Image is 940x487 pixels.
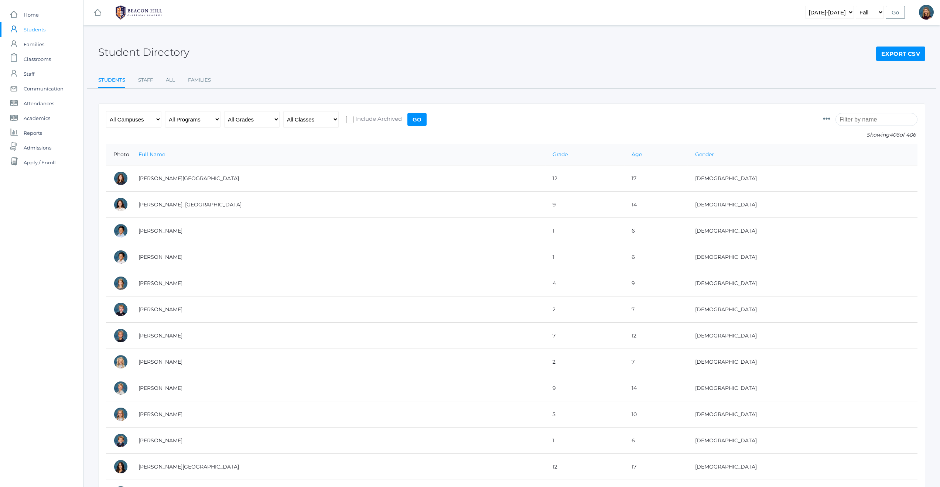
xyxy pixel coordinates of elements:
span: Classrooms [24,52,51,66]
td: 6 [624,218,688,244]
td: 14 [624,375,688,401]
span: Admissions [24,140,51,155]
span: 406 [889,131,899,138]
a: Grade [553,151,568,158]
div: Nolan Alstot [113,433,128,448]
td: 6 [624,244,688,270]
td: [PERSON_NAME], [GEOGRAPHIC_DATA] [131,192,545,218]
span: Home [24,7,39,22]
td: [PERSON_NAME][GEOGRAPHIC_DATA] [131,165,545,192]
td: [PERSON_NAME][GEOGRAPHIC_DATA] [131,454,545,480]
td: 17 [624,165,688,192]
td: 9 [545,375,624,401]
div: Jack Adams [113,302,128,317]
input: Include Archived [346,116,353,123]
span: Students [24,22,45,37]
th: Photo [106,144,131,165]
input: Filter by name [835,113,917,126]
div: Dominic Abrea [113,223,128,238]
td: 10 [624,401,688,428]
a: Staff [138,73,153,88]
td: 14 [624,192,688,218]
td: [DEMOGRAPHIC_DATA] [688,244,917,270]
td: [DEMOGRAPHIC_DATA] [688,218,917,244]
td: [DEMOGRAPHIC_DATA] [688,401,917,428]
td: 1 [545,428,624,454]
td: 9 [624,270,688,296]
td: [DEMOGRAPHIC_DATA] [688,323,917,349]
span: Apply / Enroll [24,155,56,170]
td: [PERSON_NAME] [131,428,545,454]
td: 9 [545,192,624,218]
td: [DEMOGRAPHIC_DATA] [688,428,917,454]
td: 7 [545,323,624,349]
td: 12 [545,165,624,192]
td: 7 [624,349,688,375]
a: Gender [695,151,714,158]
td: 1 [545,244,624,270]
span: Families [24,37,44,52]
td: [PERSON_NAME] [131,296,545,323]
td: 2 [545,349,624,375]
td: [PERSON_NAME] [131,270,545,296]
a: All [166,73,175,88]
div: Paige Albanese [113,407,128,422]
span: Attendances [24,96,54,111]
td: 17 [624,454,688,480]
div: Amelia Adams [113,276,128,291]
td: [DEMOGRAPHIC_DATA] [688,296,917,323]
td: [DEMOGRAPHIC_DATA] [688,165,917,192]
div: Grayson Abrea [113,250,128,264]
h2: Student Directory [98,47,189,58]
td: 12 [624,323,688,349]
td: 7 [624,296,688,323]
td: [PERSON_NAME] [131,323,545,349]
div: Charlotte Abdulla [113,171,128,186]
input: Go [886,6,905,19]
td: 4 [545,270,624,296]
td: [DEMOGRAPHIC_DATA] [688,270,917,296]
span: Reports [24,126,42,140]
input: Go [407,113,427,126]
td: 5 [545,401,624,428]
td: 1 [545,218,624,244]
td: [PERSON_NAME] [131,349,545,375]
a: Full Name [139,151,165,158]
td: [PERSON_NAME] [131,375,545,401]
a: Export CSV [876,47,925,61]
span: Include Archived [353,115,402,124]
td: 2 [545,296,624,323]
a: Students [98,73,125,89]
div: Elle Albanese [113,354,128,369]
p: Showing of 406 [823,131,917,139]
td: 12 [545,454,624,480]
img: 1_BHCALogos-05.png [111,3,167,22]
td: 6 [624,428,688,454]
div: Logan Albanese [113,381,128,395]
div: Lindsay Leeds [919,5,934,20]
div: Phoenix Abdulla [113,197,128,212]
span: Academics [24,111,50,126]
td: [PERSON_NAME] [131,401,545,428]
span: Staff [24,66,34,81]
div: Cole Albanese [113,328,128,343]
td: [PERSON_NAME] [131,244,545,270]
td: [DEMOGRAPHIC_DATA] [688,454,917,480]
td: [PERSON_NAME] [131,218,545,244]
td: [DEMOGRAPHIC_DATA] [688,375,917,401]
div: Victoria Arellano [113,459,128,474]
span: Communication [24,81,64,96]
td: [DEMOGRAPHIC_DATA] [688,349,917,375]
td: [DEMOGRAPHIC_DATA] [688,192,917,218]
a: Families [188,73,211,88]
a: Age [632,151,642,158]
